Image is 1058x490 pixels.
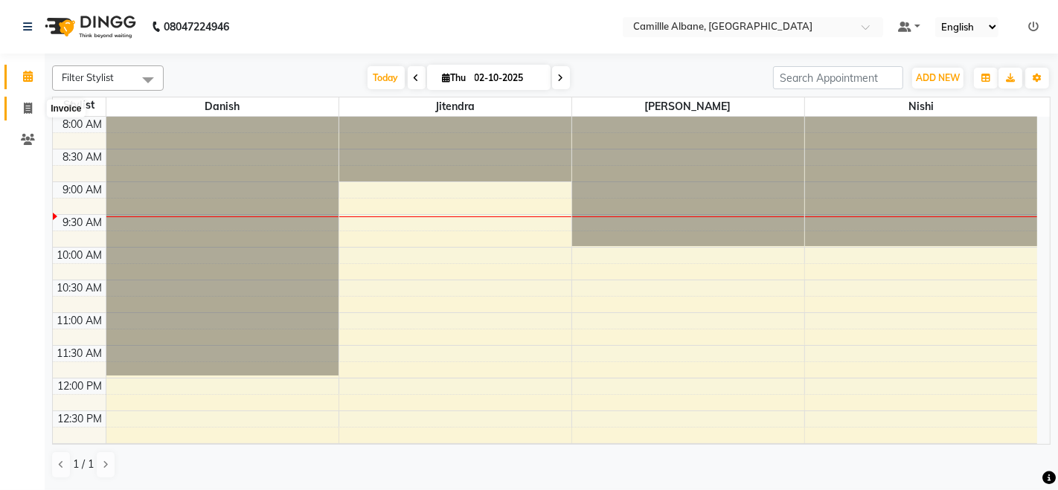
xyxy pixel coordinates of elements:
[805,97,1038,116] span: Nishi
[106,97,339,116] span: Danish
[47,100,85,117] div: Invoice
[164,6,229,48] b: 08047224946
[62,71,114,83] span: Filter Stylist
[572,97,804,116] span: [PERSON_NAME]
[368,66,405,89] span: Today
[470,67,545,89] input: 2025-10-02
[54,313,106,329] div: 11:00 AM
[38,6,140,48] img: logo
[60,149,106,165] div: 8:30 AM
[54,280,106,296] div: 10:30 AM
[339,97,571,116] span: Jitendra
[60,182,106,198] div: 9:00 AM
[55,378,106,394] div: 12:00 PM
[73,457,94,472] span: 1 / 1
[912,68,964,88] button: ADD NEW
[60,215,106,231] div: 9:30 AM
[60,117,106,132] div: 8:00 AM
[54,248,106,263] div: 10:00 AM
[916,72,960,83] span: ADD NEW
[55,411,106,427] div: 12:30 PM
[54,346,106,361] div: 11:30 AM
[439,72,470,83] span: Thu
[773,66,903,89] input: Search Appointment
